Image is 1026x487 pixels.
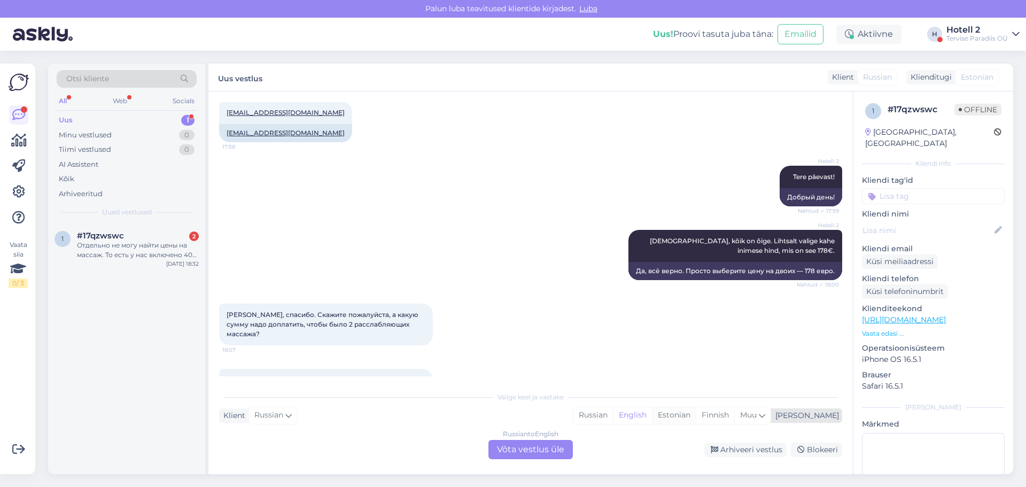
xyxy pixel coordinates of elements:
div: [PERSON_NAME] [771,410,839,421]
input: Lisa nimi [862,225,992,236]
span: Offline [954,104,1001,115]
span: Nähtud ✓ 18:00 [797,281,839,289]
p: Brauser [862,369,1005,381]
span: 17:58 [222,143,262,151]
div: Estonian [652,407,696,423]
div: Minu vestlused [59,130,112,141]
div: Valige keel ja vastake [219,392,842,402]
div: [PERSON_NAME] [862,403,1005,412]
div: [GEOGRAPHIC_DATA], [GEOGRAPHIC_DATA] [865,127,994,149]
span: Tere päevast! [793,173,835,181]
div: Russian to English [503,429,558,439]
span: Estonian [961,72,993,83]
div: English [613,407,652,423]
p: Vaata edasi ... [862,329,1005,338]
div: 2 [189,231,199,241]
span: Otsi kliente [66,73,109,84]
p: Safari 16.5.1 [862,381,1005,392]
span: 1 [872,107,874,115]
div: Kõik [59,174,74,184]
div: Добрый день! [780,188,842,206]
div: 0 / 3 [9,279,28,288]
span: #17qzwswc [77,231,124,241]
p: Kliendi tag'id [862,175,1005,186]
p: Kliendi email [862,243,1005,254]
div: 0 [179,144,195,155]
span: Muu [740,410,757,420]
span: [DEMOGRAPHIC_DATA], kõik on õige. Lihtsalt valige kahe inimese hind, mis on see 178€. [650,237,836,254]
div: Klient [219,410,245,421]
span: [PERSON_NAME], спасибо. Скажите пожалуйста, а какую сумму надо доплатить, чтобы было 2 расслабляю... [227,311,420,338]
div: Socials [170,94,197,108]
div: AI Assistent [59,159,98,170]
span: Uued vestlused [102,207,152,217]
div: All [57,94,69,108]
div: Hotell 2 [946,26,1008,34]
div: H [927,27,942,42]
div: Kliendi info [862,159,1005,168]
div: Tiimi vestlused [59,144,111,155]
div: Arhiveeri vestlus [704,443,787,457]
a: [EMAIL_ADDRESS][DOMAIN_NAME] [227,129,345,137]
span: 18:07 [222,346,262,354]
div: Vaata siia [9,240,28,288]
div: Arhiveeritud [59,189,103,199]
p: Operatsioonisüsteem [862,343,1005,354]
p: Klienditeekond [862,303,1005,314]
div: Uus [59,115,73,126]
div: Klient [828,72,854,83]
input: Lisa tag [862,188,1005,204]
span: 1 [61,235,64,243]
button: Emailid [778,24,823,44]
div: 0 [179,130,195,141]
p: Märkmed [862,419,1005,430]
div: Web [111,94,129,108]
span: Russian [863,72,892,83]
div: # 17qzwswc [888,103,954,116]
span: Hotell 2 [799,157,839,165]
div: Proovi tasuta juba täna: [653,28,773,41]
label: Uus vestlus [218,70,262,84]
div: Küsi meiliaadressi [862,254,938,269]
div: Klienditugi [906,72,952,83]
span: Отдельно не могу найти цены на массаж. То есть у нас включено 40 евро и вот сколько надо еще , чт... [227,376,414,403]
span: Russian [254,409,283,421]
p: Kliendi telefon [862,273,1005,284]
span: Hotell 2 [799,221,839,229]
div: Küsi telefoninumbrit [862,284,948,299]
div: 1 [181,115,195,126]
div: Finnish [696,407,734,423]
div: Отдельно не могу найти цены на массаж. То есть у нас включено 40 евро и вот сколько надо еще , чт... [77,241,199,260]
span: Nähtud ✓ 17:59 [798,207,839,215]
div: [DATE] 18:32 [166,260,199,268]
p: Kliendi nimi [862,208,1005,220]
p: iPhone OS 16.5.1 [862,354,1005,365]
div: Russian [573,407,613,423]
a: [EMAIL_ADDRESS][DOMAIN_NAME] [227,109,345,117]
div: Blokeeri [791,443,842,457]
a: [URL][DOMAIN_NAME] [862,315,946,324]
div: Aktiivne [836,25,901,44]
a: Hotell 2Tervise Paradiis OÜ [946,26,1020,43]
div: Võta vestlus üle [488,440,573,459]
div: Tervise Paradiis OÜ [946,34,1008,43]
span: Luba [576,4,601,13]
div: Да, всё верно. Просто выберите цену на двоих — 178 евро. [628,262,842,280]
img: Askly Logo [9,72,29,92]
b: Uus! [653,29,673,39]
